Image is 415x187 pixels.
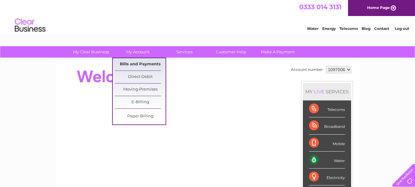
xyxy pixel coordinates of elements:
[112,46,163,58] a: My Account
[299,3,342,11] a: 0333 014 3131
[309,117,345,134] div: Broadband
[362,26,370,31] a: Blog
[115,71,166,83] a: Direct Debit
[115,110,166,123] a: Paper Billing
[206,46,256,58] a: Customer Help
[395,26,409,31] a: Log out
[289,64,324,75] td: Account number
[115,83,166,96] a: Moving Premises
[253,46,303,58] a: Make A Payment
[115,58,166,71] a: Bills and Payments
[374,26,389,31] a: Contact
[115,96,166,108] a: E-Billing
[303,83,351,100] div: MY SERVICES
[309,135,345,152] div: Mobile
[159,46,210,58] a: Services
[309,100,345,117] div: Telecoms
[66,46,116,58] a: My Clear Business
[63,3,353,30] div: Clear Business is a trading name of Verastar Limited (registered in [GEOGRAPHIC_DATA] No. 3667643...
[322,26,336,31] a: Energy
[307,26,319,31] a: Water
[309,169,345,185] div: Electricity
[339,26,358,31] a: Telecoms
[309,152,345,169] div: Water
[313,89,326,95] div: LIVE
[14,16,46,35] img: logo.png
